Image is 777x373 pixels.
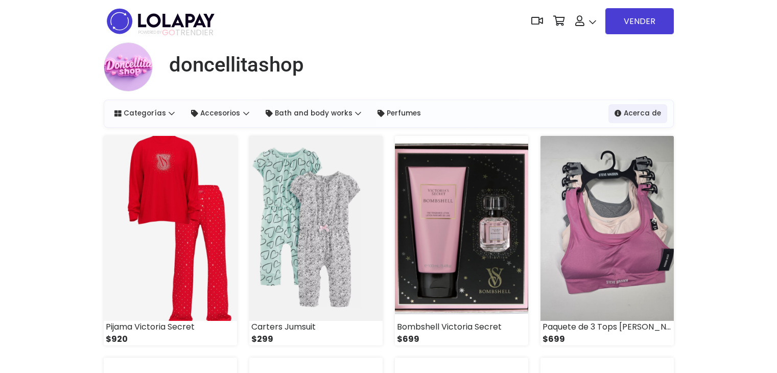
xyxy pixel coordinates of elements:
a: doncellitashop [161,53,303,77]
div: Paquete de 3 Tops [PERSON_NAME] [540,321,674,333]
div: $699 [395,333,528,345]
span: GO [162,27,175,38]
div: $920 [104,333,237,345]
img: small_1758954715687.png [249,136,383,321]
img: small_1759382460439.jpeg [104,136,237,321]
div: Carters Jumsuit [249,321,383,333]
div: $299 [249,333,383,345]
div: Bombshell Victoria Secret [395,321,528,333]
img: small_1758851539534.png [395,136,528,321]
a: Bombshell Victoria Secret $699 [395,136,528,345]
a: Pijama Victoria Secret $920 [104,136,237,345]
span: TRENDIER [138,28,214,37]
a: Acerca de [608,104,667,123]
div: Pijama Victoria Secret [104,321,237,333]
a: VENDER [605,8,674,34]
a: Accesorios [185,104,255,123]
a: Perfumes [371,104,427,123]
img: logo [104,5,218,37]
img: small_1758766889222.jpeg [540,136,674,321]
a: Paquete de 3 Tops [PERSON_NAME] $699 [540,136,674,345]
div: $699 [540,333,674,345]
a: Categorías [108,104,181,123]
a: Bath and body works [260,104,368,123]
span: POWERED BY [138,30,162,35]
a: Carters Jumsuit $299 [249,136,383,345]
h1: doncellitashop [169,53,303,77]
